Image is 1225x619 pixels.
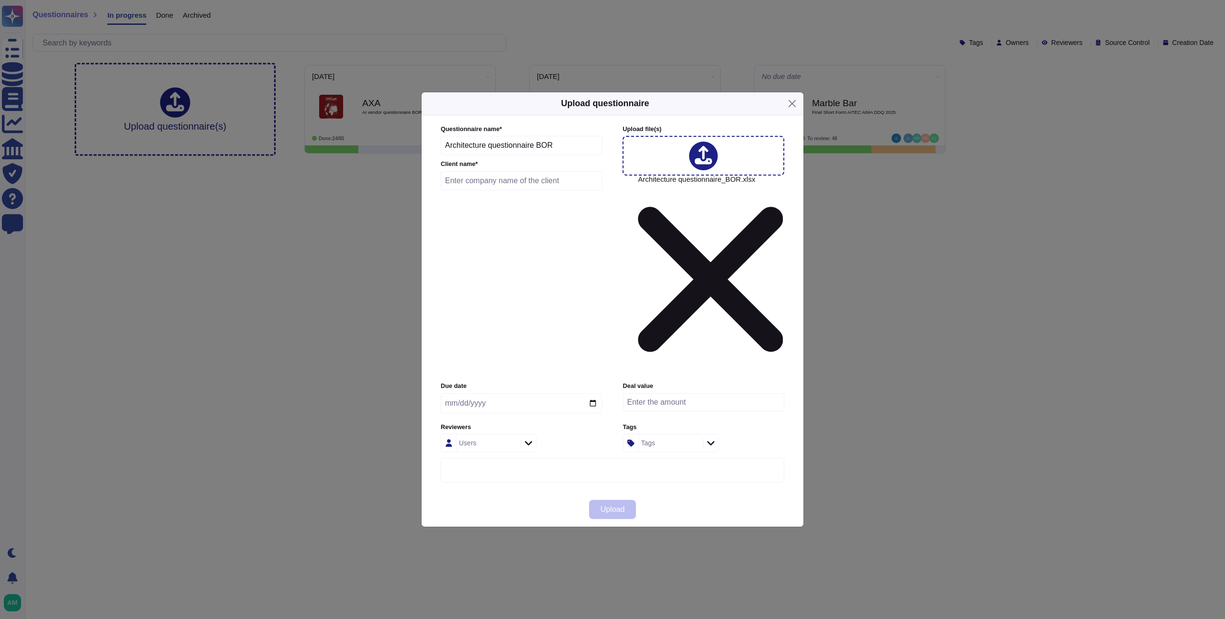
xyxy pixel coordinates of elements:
span: Upload file (s) [623,125,661,133]
button: Close [785,96,800,111]
button: Upload [589,500,636,519]
label: Tags [623,424,784,431]
label: Reviewers [441,424,602,431]
input: Enter company name of the client [441,171,602,190]
span: Upload [601,506,625,513]
input: Due date [441,393,602,413]
input: Enter the amount [623,393,784,411]
input: Enter questionnaire name [441,136,602,155]
span: Architecture questionnaire_BOR.xlsx [638,176,783,376]
label: Questionnaire name [441,126,602,133]
div: Users [459,440,477,446]
div: Tags [641,440,656,446]
label: Client name [441,161,602,167]
h5: Upload questionnaire [561,97,649,110]
label: Deal value [623,383,784,389]
label: Due date [441,383,602,389]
